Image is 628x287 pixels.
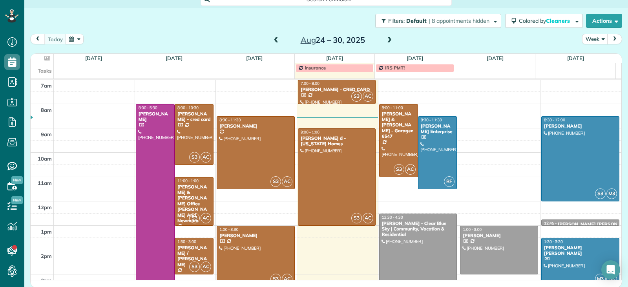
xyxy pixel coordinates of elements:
[586,14,622,28] button: Actions
[405,164,416,175] span: AC
[38,180,52,186] span: 11am
[41,253,52,259] span: 2pm
[595,188,606,199] span: S3
[444,176,455,187] span: RF
[246,55,263,61] a: [DATE]
[139,105,157,110] span: 8:00 - 5:30
[44,34,66,44] button: today
[487,55,504,61] a: [DATE]
[407,55,424,61] a: [DATE]
[177,184,211,224] div: [PERSON_NAME] & [PERSON_NAME] Office [PERSON_NAME] And Newmam
[219,117,241,122] span: 8:30 - 11:30
[177,105,199,110] span: 8:00 - 10:30
[300,87,374,92] div: [PERSON_NAME] - CRED CARD
[138,111,172,122] div: [PERSON_NAME]
[406,17,427,24] span: Default
[201,261,211,272] span: AC
[382,105,403,110] span: 8:00 - 11:00
[388,17,405,24] span: Filters:
[429,17,489,24] span: | 8 appointments hidden
[219,227,238,232] span: 1:00 - 3:30
[582,34,608,44] button: Week
[301,130,319,135] span: 9:00 - 1:00
[85,55,102,61] a: [DATE]
[544,123,617,129] div: [PERSON_NAME]
[351,91,362,102] span: S3
[382,215,403,220] span: 12:30 - 4:30
[544,245,617,256] div: [PERSON_NAME] [PERSON_NAME]
[607,34,622,44] button: next
[41,277,52,283] span: 3pm
[363,91,373,102] span: AC
[41,107,52,113] span: 8am
[177,111,211,122] div: [PERSON_NAME] - cred card
[463,227,482,232] span: 1:00 - 3:00
[375,14,501,28] button: Filters: Default | 8 appointments hidden
[301,81,319,86] span: 7:00 - 8:00
[505,14,583,28] button: Colored byCleaners
[301,35,316,45] span: Aug
[11,196,23,204] span: New
[166,55,183,61] a: [DATE]
[519,17,573,24] span: Colored by
[177,245,211,268] div: [PERSON_NAME] / [PERSON_NAME]
[544,239,563,244] span: 1:30 - 3:30
[270,176,281,187] span: S3
[420,123,455,135] div: [PERSON_NAME] Enterprise
[462,233,536,238] div: [PERSON_NAME]
[189,213,200,223] span: S3
[201,152,211,163] span: AC
[363,213,373,223] span: AC
[189,152,200,163] span: S3
[41,131,52,137] span: 9am
[177,178,199,183] span: 11:00 - 1:00
[371,14,501,28] a: Filters: Default | 8 appointments hidden
[177,239,196,244] span: 1:30 - 3:00
[219,233,292,238] div: [PERSON_NAME]
[11,176,23,184] span: New
[595,274,606,284] span: M3
[305,65,326,71] span: insurance
[41,229,52,235] span: 1pm
[189,261,200,272] span: S3
[382,111,416,139] div: [PERSON_NAME] & [PERSON_NAME] - Garagen 6547
[421,117,442,122] span: 8:30 - 11:30
[219,123,292,129] div: [PERSON_NAME]
[38,204,52,210] span: 12pm
[601,260,620,279] div: Open Intercom Messenger
[394,164,404,175] span: S3
[300,135,374,147] div: [PERSON_NAME] d - [US_STATE] Homes
[30,34,45,44] button: prev
[382,221,455,238] div: [PERSON_NAME] - Clear Blue Sky | Community, Vacation & Residential
[544,117,565,122] span: 8:30 - 12:00
[546,17,571,24] span: Cleaners
[38,155,52,162] span: 10am
[284,36,382,44] h2: 24 – 30, 2025
[326,55,343,61] a: [DATE]
[606,188,617,199] span: M3
[270,274,281,284] span: S3
[282,176,292,187] span: AC
[282,274,292,284] span: AC
[351,213,362,223] span: S3
[567,55,584,61] a: [DATE]
[41,82,52,89] span: 7am
[385,65,405,71] span: IRS PMT!
[201,213,211,223] span: AC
